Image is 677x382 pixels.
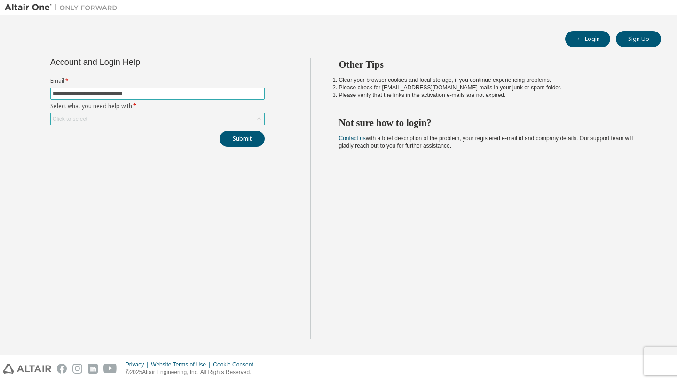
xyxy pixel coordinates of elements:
div: Privacy [126,361,151,368]
div: Click to select [51,113,264,125]
img: facebook.svg [57,364,67,374]
div: Cookie Consent [213,361,259,368]
div: Click to select [53,115,87,123]
div: Account and Login Help [50,58,222,66]
a: Contact us [339,135,366,142]
div: Website Terms of Use [151,361,213,368]
li: Please verify that the links in the activation e-mails are not expired. [339,91,645,99]
label: Email [50,77,265,85]
img: instagram.svg [72,364,82,374]
img: altair_logo.svg [3,364,51,374]
h2: Other Tips [339,58,645,71]
img: youtube.svg [103,364,117,374]
li: Clear your browser cookies and local storage, if you continue experiencing problems. [339,76,645,84]
button: Submit [220,131,265,147]
button: Login [565,31,610,47]
img: Altair One [5,3,122,12]
button: Sign Up [616,31,661,47]
label: Select what you need help with [50,103,265,110]
p: © 2025 Altair Engineering, Inc. All Rights Reserved. [126,368,259,376]
li: Please check for [EMAIL_ADDRESS][DOMAIN_NAME] mails in your junk or spam folder. [339,84,645,91]
img: linkedin.svg [88,364,98,374]
h2: Not sure how to login? [339,117,645,129]
span: with a brief description of the problem, your registered e-mail id and company details. Our suppo... [339,135,633,149]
